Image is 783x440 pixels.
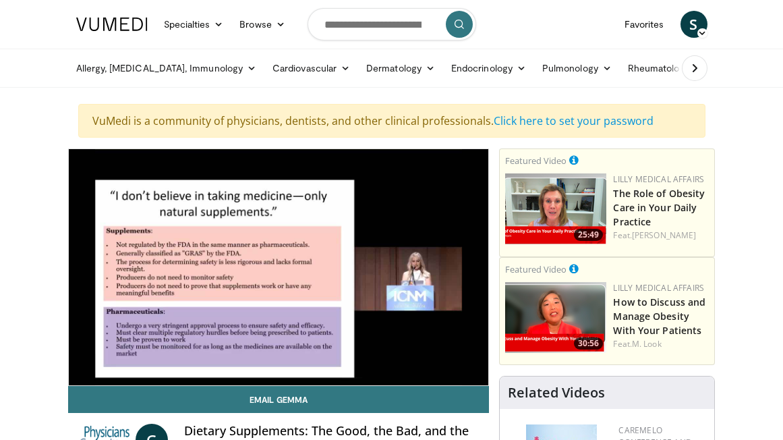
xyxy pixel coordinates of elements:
input: Search topics, interventions [308,8,476,40]
span: 25:49 [574,229,603,241]
a: Cardiovascular [264,55,358,82]
a: M. Look [632,338,662,350]
small: Featured Video [505,263,567,275]
a: The Role of Obesity Care in Your Daily Practice [613,187,705,228]
a: Allergy, [MEDICAL_DATA], Immunology [68,55,265,82]
a: Favorites [616,11,672,38]
span: 30:56 [574,337,603,350]
div: VuMedi is a community of physicians, dentists, and other clinical professionals. [78,104,705,138]
a: Pulmonology [534,55,620,82]
a: How to Discuss and Manage Obesity With Your Patients [613,296,705,337]
img: c98a6a29-1ea0-4bd5-8cf5-4d1e188984a7.png.150x105_q85_crop-smart_upscale.png [505,282,606,353]
a: Click here to set your password [494,113,654,128]
img: VuMedi Logo [76,18,148,31]
video-js: Video Player [69,149,489,385]
a: Specialties [156,11,232,38]
a: Lilly Medical Affairs [613,282,704,294]
small: Featured Video [505,155,567,167]
img: e1208b6b-349f-4914-9dd7-f97803bdbf1d.png.150x105_q85_crop-smart_upscale.png [505,173,606,244]
a: S [680,11,707,38]
h4: Related Videos [508,385,605,401]
a: [PERSON_NAME] [632,229,696,241]
a: Dermatology [358,55,443,82]
div: Feat. [613,338,709,350]
a: 30:56 [505,282,606,353]
a: Browse [231,11,293,38]
a: 25:49 [505,173,606,244]
a: Email Gemma [68,386,490,413]
a: Rheumatology [620,55,712,82]
div: Feat. [613,229,709,242]
a: Endocrinology [443,55,534,82]
a: Lilly Medical Affairs [613,173,704,185]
